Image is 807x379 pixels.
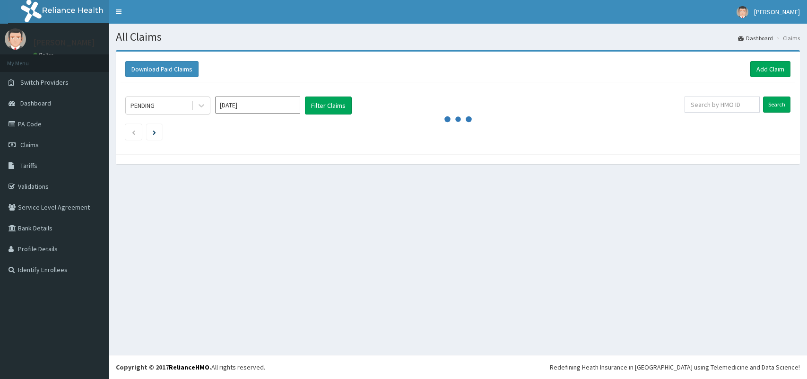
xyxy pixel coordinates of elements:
span: Tariffs [20,161,37,170]
span: Dashboard [20,99,51,107]
input: Search [763,97,790,113]
a: RelianceHMO [169,363,209,371]
button: Filter Claims [305,97,352,115]
h1: All Claims [116,31,800,43]
input: Search by HMO ID [685,97,760,113]
a: Online [33,52,56,58]
span: [PERSON_NAME] [754,8,800,16]
img: User Image [737,6,748,18]
span: Switch Providers [20,78,69,87]
span: Claims [20,141,39,149]
p: [PERSON_NAME] [33,38,95,47]
a: Add Claim [750,61,790,77]
div: Redefining Heath Insurance in [GEOGRAPHIC_DATA] using Telemedicine and Data Science! [550,362,800,372]
div: PENDING [130,101,155,110]
input: Select Month and Year [215,97,300,114]
a: Dashboard [738,34,773,42]
svg: audio-loading [444,105,472,133]
footer: All rights reserved. [109,355,807,379]
a: Next page [153,128,156,136]
img: User Image [5,28,26,50]
button: Download Paid Claims [125,61,199,77]
li: Claims [774,34,800,42]
a: Previous page [131,128,136,136]
strong: Copyright © 2017 . [116,363,211,371]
